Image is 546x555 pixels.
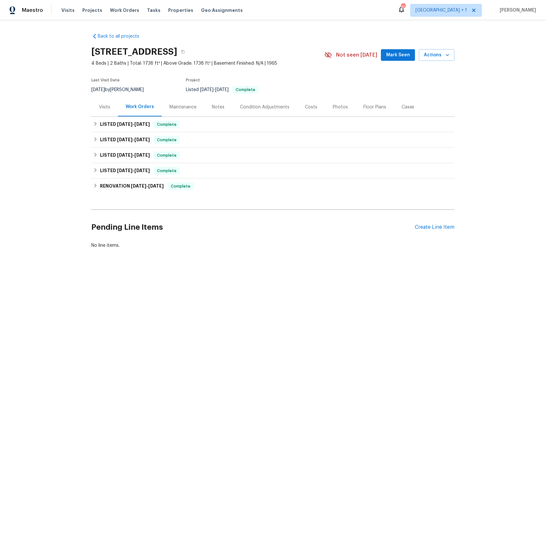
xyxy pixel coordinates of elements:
div: Notes [212,104,224,110]
span: - [200,88,229,92]
div: RENOVATION [DATE]-[DATE]Complete [91,179,455,194]
span: Work Orders [110,7,139,14]
h6: RENOVATION [100,182,164,190]
h2: [STREET_ADDRESS] [91,49,177,55]
span: Complete [154,121,179,128]
span: Complete [154,168,179,174]
div: Cases [402,104,414,110]
div: Costs [305,104,317,110]
span: Geo Assignments [201,7,243,14]
h6: LISTED [100,152,150,159]
span: Not seen [DATE] [336,52,377,58]
span: Project [186,78,200,82]
h6: LISTED [100,121,150,128]
span: [DATE] [117,153,132,157]
span: Listed [186,88,259,92]
div: LISTED [DATE]-[DATE]Complete [91,132,455,148]
span: [DATE] [215,88,229,92]
span: [DATE] [117,137,132,142]
span: - [117,153,150,157]
div: Create Line Item [415,224,455,230]
div: 109 [401,4,405,10]
span: Complete [154,137,179,143]
div: LISTED [DATE]-[DATE]Complete [91,117,455,132]
button: Mark Seen [381,49,415,61]
span: Mark Seen [386,51,410,59]
button: Copy Address [177,46,189,58]
span: [DATE] [148,184,164,188]
span: Complete [168,183,193,190]
span: Properties [168,7,193,14]
span: [DATE] [200,88,214,92]
div: Condition Adjustments [240,104,289,110]
span: Projects [82,7,102,14]
button: Actions [419,49,455,61]
span: [DATE] [134,168,150,173]
span: [DATE] [131,184,146,188]
h6: LISTED [100,136,150,144]
span: [DATE] [134,137,150,142]
span: Maestro [22,7,43,14]
span: 4 Beds | 2 Baths | Total: 1738 ft² | Above Grade: 1738 ft² | Basement Finished: N/A | 1965 [91,60,324,67]
span: - [117,122,150,126]
span: [DATE] [117,168,132,173]
span: - [131,184,164,188]
div: Work Orders [126,104,154,110]
span: Complete [233,88,258,92]
div: No line items. [91,242,455,249]
div: LISTED [DATE]-[DATE]Complete [91,148,455,163]
h2: Pending Line Items [91,212,415,242]
span: [DATE] [117,122,132,126]
span: Actions [424,51,450,59]
span: - [117,168,150,173]
span: [GEOGRAPHIC_DATA] + 1 [416,7,467,14]
div: Visits [99,104,110,110]
span: Last Visit Date [91,78,120,82]
span: [DATE] [134,153,150,157]
h6: LISTED [100,167,150,175]
span: Visits [61,7,75,14]
span: Tasks [147,8,160,13]
a: Back to all projects [91,33,153,40]
span: [DATE] [134,122,150,126]
div: Photos [333,104,348,110]
span: [DATE] [91,88,105,92]
span: - [117,137,150,142]
span: [PERSON_NAME] [497,7,536,14]
div: Floor Plans [363,104,386,110]
div: by [PERSON_NAME] [91,86,151,94]
span: Complete [154,152,179,159]
div: LISTED [DATE]-[DATE]Complete [91,163,455,179]
div: Maintenance [169,104,196,110]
